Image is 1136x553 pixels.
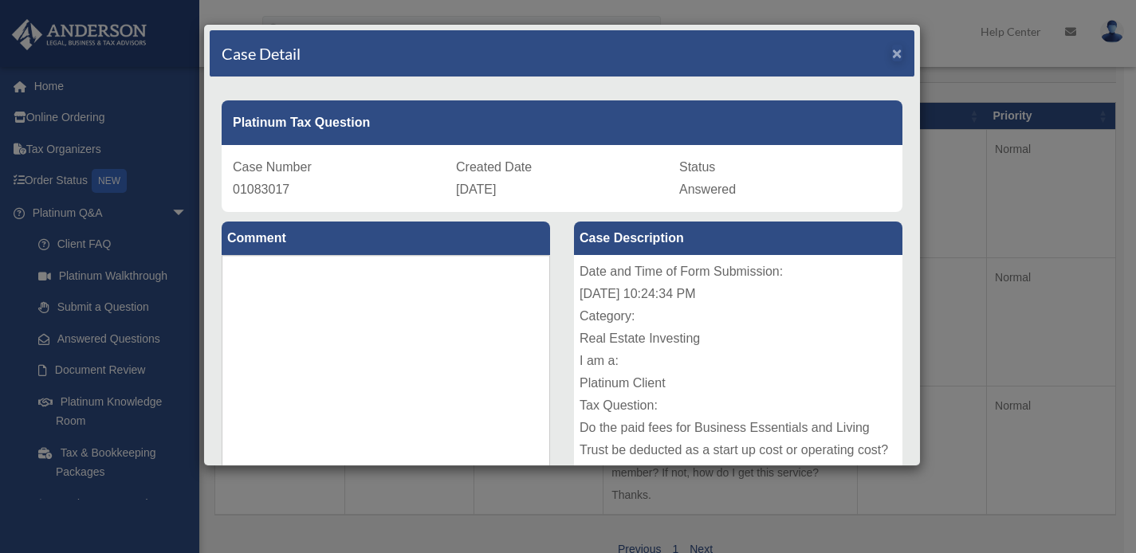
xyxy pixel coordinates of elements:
[456,160,532,174] span: Created Date
[233,160,312,174] span: Case Number
[456,182,496,196] span: [DATE]
[574,255,902,494] div: Date and Time of Form Submission: [DATE] 10:24:34 PM Category: Real Estate Investing I am a: Plat...
[222,42,301,65] h4: Case Detail
[574,222,902,255] label: Case Description
[679,160,715,174] span: Status
[892,44,902,62] span: ×
[222,222,550,255] label: Comment
[233,182,289,196] span: 01083017
[222,100,902,145] div: Platinum Tax Question
[892,45,902,61] button: Close
[679,182,736,196] span: Answered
